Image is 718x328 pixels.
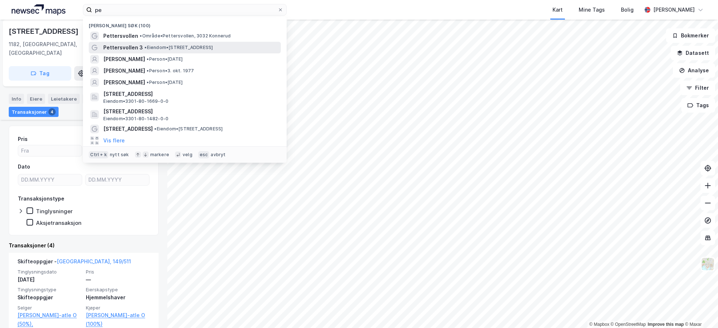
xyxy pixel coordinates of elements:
[147,68,149,73] span: •
[673,63,715,78] button: Analyse
[553,5,563,14] div: Kart
[147,80,183,85] span: Person • [DATE]
[9,107,59,117] div: Transaksjoner
[92,4,278,15] input: Søk på adresse, matrikkel, gårdeiere, leietakere eller personer
[144,45,147,50] span: •
[154,126,156,131] span: •
[9,66,71,81] button: Tag
[680,81,715,95] button: Filter
[17,275,81,284] div: [DATE]
[86,293,150,302] div: Hjemmelshaver
[9,25,80,37] div: [STREET_ADDRESS]
[621,5,634,14] div: Bolig
[18,162,30,171] div: Dato
[36,208,73,215] div: Tinglysninger
[103,43,143,52] span: Pettersvollen 3
[86,287,150,293] span: Eierskapstype
[57,258,131,264] a: [GEOGRAPHIC_DATA], 149/511
[18,194,64,203] div: Transaksjonstype
[682,293,718,328] iframe: Chat Widget
[103,125,153,133] span: [STREET_ADDRESS]
[83,94,110,104] div: Datasett
[103,66,145,75] span: [PERSON_NAME]
[103,107,278,116] span: [STREET_ADDRESS]
[211,152,226,158] div: avbryt
[103,32,138,40] span: Pettersvollen
[83,17,287,30] div: [PERSON_NAME] søk (100)
[140,33,142,39] span: •
[103,90,278,98] span: [STREET_ADDRESS]
[18,135,28,143] div: Pris
[9,241,159,250] div: Transaksjoner (4)
[9,94,24,104] div: Info
[89,151,108,158] div: Ctrl + k
[147,56,183,62] span: Person • [DATE]
[18,174,82,185] input: DD.MM.YYYY
[147,56,149,62] span: •
[579,5,605,14] div: Mine Tags
[86,269,150,275] span: Pris
[150,152,169,158] div: markere
[103,55,145,64] span: [PERSON_NAME]
[110,152,129,158] div: nytt søk
[611,322,646,327] a: OpenStreetMap
[648,322,684,327] a: Improve this map
[17,257,131,269] div: Skifteoppgjør -
[671,46,715,60] button: Datasett
[86,275,150,284] div: —
[681,98,715,113] button: Tags
[86,305,150,311] span: Kjøper
[154,126,223,132] span: Eiendom • [STREET_ADDRESS]
[198,151,210,158] div: esc
[9,40,101,57] div: 1182, [GEOGRAPHIC_DATA], [GEOGRAPHIC_DATA]
[27,94,45,104] div: Eiere
[103,136,125,145] button: Vis flere
[147,80,149,85] span: •
[682,293,718,328] div: Kontrollprogram for chat
[85,174,149,185] input: DD.MM.YYYY
[103,78,145,87] span: [PERSON_NAME]
[18,145,82,156] input: Fra
[103,116,168,122] span: Eiendom • 3301-80-1482-0-0
[140,33,231,39] span: Område • Pettersvollen, 3032 Konnerud
[103,98,168,104] span: Eiendom • 3301-80-1669-0-0
[48,94,80,104] div: Leietakere
[17,269,81,275] span: Tinglysningsdato
[147,68,194,74] span: Person • 3. okt. 1977
[183,152,192,158] div: velg
[589,322,609,327] a: Mapbox
[17,293,81,302] div: Skifteoppgjør
[701,257,715,271] img: Z
[17,305,81,311] span: Selger
[144,45,213,50] span: Eiendom • [STREET_ADDRESS]
[36,219,81,226] div: Aksjetransaksjon
[48,108,56,116] div: 4
[653,5,695,14] div: [PERSON_NAME]
[12,4,65,15] img: logo.a4113a55bc3d86da70a041830d287a7e.svg
[666,28,715,43] button: Bokmerker
[17,287,81,293] span: Tinglysningstype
